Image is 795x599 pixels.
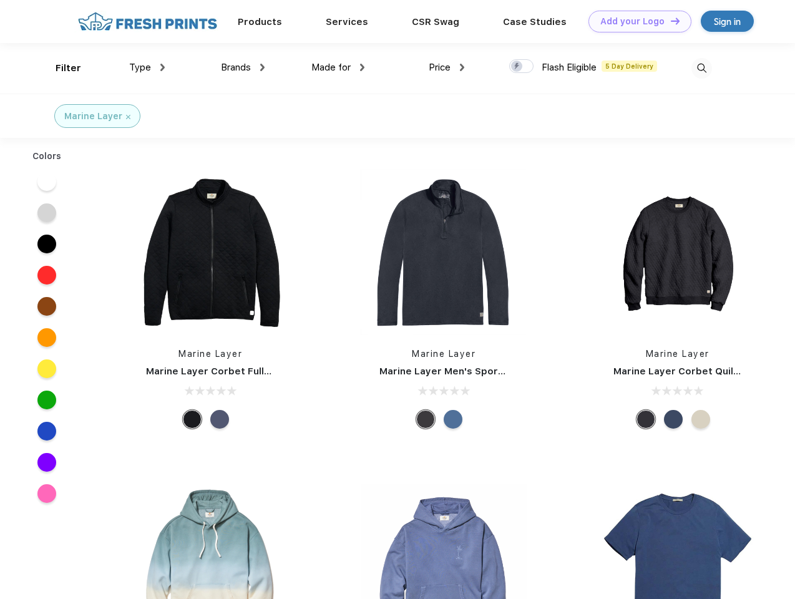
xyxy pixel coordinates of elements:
div: Navy [210,410,229,429]
span: 5 Day Delivery [602,61,657,72]
img: dropdown.png [260,64,265,71]
img: dropdown.png [360,64,364,71]
span: Made for [311,62,351,73]
a: Sign in [701,11,754,32]
div: Oat Heather [691,410,710,429]
a: Marine Layer Corbet Full-Zip Jacket [146,366,319,377]
span: Brands [221,62,251,73]
span: Type [129,62,151,73]
span: Flash Eligible [542,62,597,73]
div: Charcoal [416,410,435,429]
a: Marine Layer [646,349,710,359]
img: func=resize&h=266 [595,169,761,335]
a: Marine Layer [412,349,476,359]
a: Marine Layer Men's Sport Quarter Zip [379,366,560,377]
div: Colors [23,150,71,163]
div: Navy Heather [664,410,683,429]
span: Price [429,62,451,73]
img: dropdown.png [460,64,464,71]
div: Filter [56,61,81,75]
a: CSR Swag [412,16,459,27]
div: Charcoal [636,410,655,429]
div: Marine Layer [64,110,122,123]
div: Add your Logo [600,16,665,27]
img: desktop_search.svg [691,58,712,79]
a: Products [238,16,282,27]
img: func=resize&h=266 [361,169,527,335]
img: filter_cancel.svg [126,115,130,119]
div: Black [183,410,202,429]
div: Sign in [714,14,741,29]
img: fo%20logo%202.webp [74,11,221,32]
a: Marine Layer [178,349,242,359]
div: Deep Denim [444,410,462,429]
img: dropdown.png [160,64,165,71]
img: DT [671,17,680,24]
a: Services [326,16,368,27]
img: func=resize&h=266 [127,169,293,335]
